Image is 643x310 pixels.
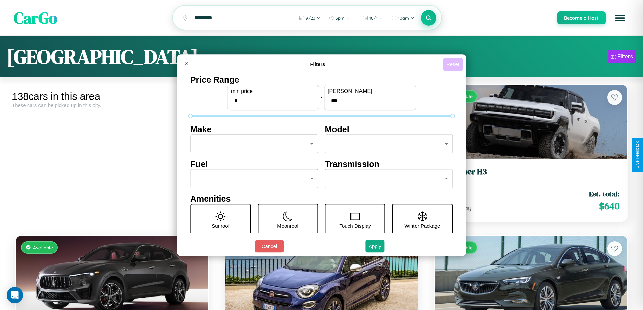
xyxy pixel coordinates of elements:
p: - [321,93,322,102]
div: 138 cars in this area [12,91,212,102]
span: $ 640 [599,199,619,213]
span: Est. total: [589,189,619,199]
span: 9 / 23 [306,15,315,21]
div: These cars can be picked up in this city. [12,102,212,108]
h4: Transmission [325,159,453,169]
span: 5pm [336,15,345,21]
label: min price [231,88,315,94]
button: Reset [443,58,463,71]
button: Apply [365,240,385,252]
h1: [GEOGRAPHIC_DATA] [7,43,198,71]
span: Available [33,245,53,250]
div: Open Intercom Messenger [7,287,23,303]
p: Winter Package [405,221,440,230]
p: Touch Display [339,221,371,230]
label: [PERSON_NAME] [328,88,412,94]
span: CarGo [14,7,57,29]
h4: Model [325,124,453,134]
button: 9/23 [296,12,324,23]
button: Become a Host [557,11,606,24]
button: Filters [608,50,636,63]
h4: Make [190,124,318,134]
h4: Amenities [190,194,453,204]
h4: Filters [192,61,443,67]
button: 5pm [325,12,353,23]
h4: Fuel [190,159,318,169]
button: 10am [388,12,418,23]
h3: Hummer H3 [443,167,619,177]
div: Filters [617,53,633,60]
a: Hummer H32024 [443,167,619,184]
button: 10/1 [359,12,386,23]
button: Open menu [611,8,629,27]
h4: Price Range [190,75,453,85]
span: 10 / 1 [369,15,378,21]
span: 10am [398,15,409,21]
div: Give Feedback [635,141,640,169]
p: Sunroof [212,221,230,230]
p: Moonroof [277,221,298,230]
button: Cancel [255,240,284,252]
